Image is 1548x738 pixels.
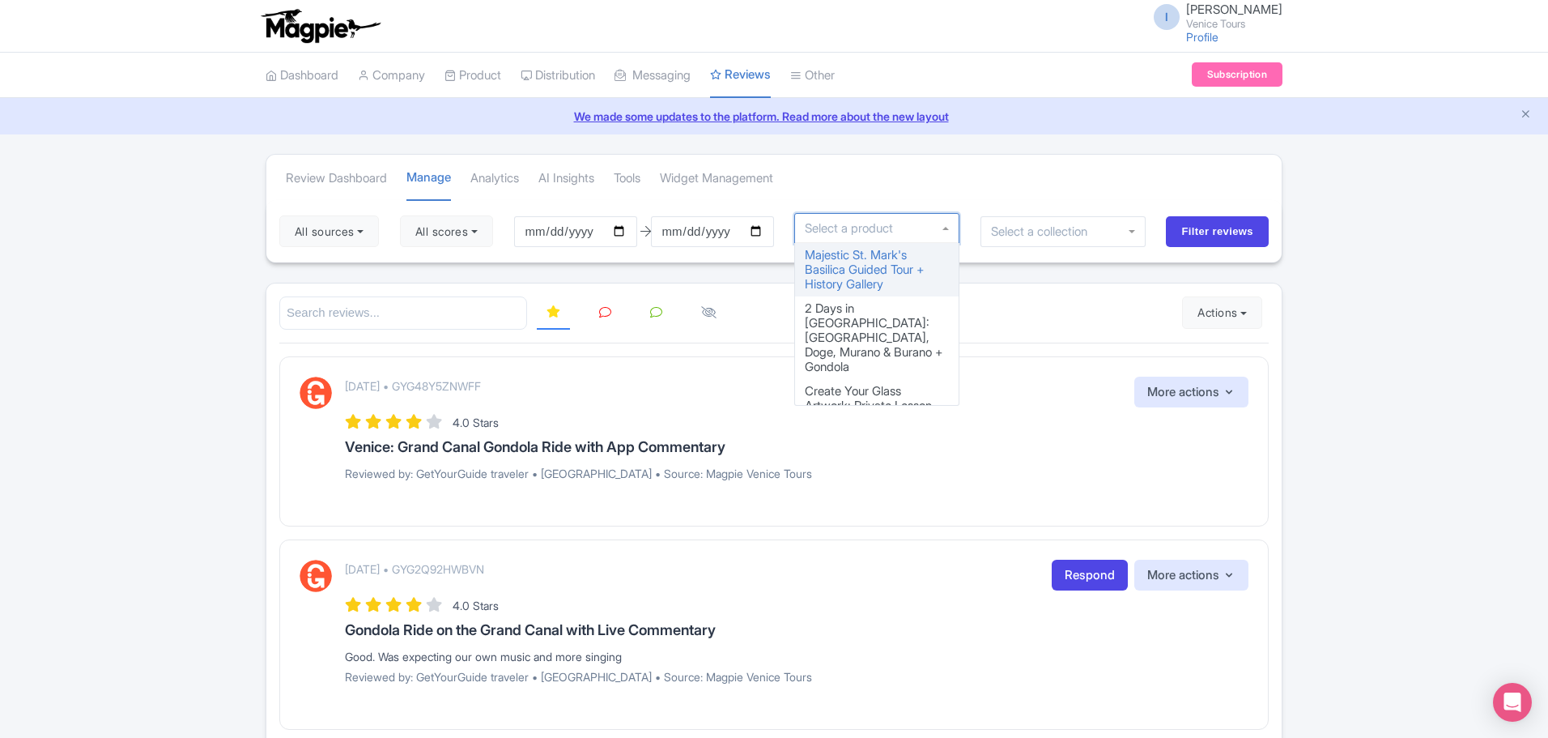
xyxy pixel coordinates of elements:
[521,53,595,98] a: Distribution
[470,156,519,201] a: Analytics
[345,648,1248,665] div: Good. Was expecting our own music and more singing
[345,378,481,395] p: [DATE] • GYG48Y5ZNWFF
[345,439,1248,455] h3: Venice: Grand Canal Gondola Ride with App Commentary
[345,465,1248,482] p: Reviewed by: GetYourGuide traveler • [GEOGRAPHIC_DATA] • Source: Magpie Venice Tours
[300,377,332,409] img: GetYourGuide Logo
[1144,3,1282,29] a: I [PERSON_NAME] Venice Tours
[1493,683,1532,722] div: Open Intercom Messenger
[1154,4,1180,30] span: I
[614,156,640,201] a: Tools
[10,108,1538,125] a: We made some updates to the platform. Read more about the new layout
[286,156,387,201] a: Review Dashboard
[345,668,1248,685] p: Reviewed by: GetYourGuide traveler • [GEOGRAPHIC_DATA] • Source: Magpie Venice Tours
[279,296,527,330] input: Search reviews...
[1134,560,1248,591] button: More actions
[279,215,379,248] button: All sources
[660,156,773,201] a: Widget Management
[538,156,594,201] a: AI Insights
[358,53,425,98] a: Company
[406,156,451,202] a: Manage
[1186,2,1282,17] span: [PERSON_NAME]
[266,53,338,98] a: Dashboard
[991,224,1099,239] input: Select a collection
[615,53,691,98] a: Messaging
[453,599,499,612] span: 4.0 Stars
[1186,19,1282,29] small: Venice Tours
[1186,30,1218,44] a: Profile
[795,296,959,379] div: 2 Days in [GEOGRAPHIC_DATA]: [GEOGRAPHIC_DATA], Doge, Murano & Burano + Gondola
[1182,296,1262,329] button: Actions
[710,53,771,99] a: Reviews
[1166,216,1269,247] input: Filter reviews
[345,561,484,578] p: [DATE] • GYG2Q92HWBVN
[1520,106,1532,125] button: Close announcement
[300,560,332,592] img: GetYourGuide Logo
[444,53,501,98] a: Product
[345,622,1248,638] h3: Gondola Ride on the Grand Canal with Live Commentary
[257,8,383,44] img: logo-ab69f6fb50320c5b225c76a69d11143b.png
[805,221,902,236] input: Select a product
[790,53,835,98] a: Other
[453,416,499,429] span: 4.0 Stars
[1052,560,1128,591] a: Respond
[1192,62,1282,87] a: Subscription
[400,215,493,248] button: All scores
[795,379,959,433] div: Create Your Glass Artwork: Private Lesson With Local Artisan
[795,243,959,296] div: Majestic St. Mark's Basilica Guided Tour + History Gallery
[1134,377,1248,408] button: More actions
